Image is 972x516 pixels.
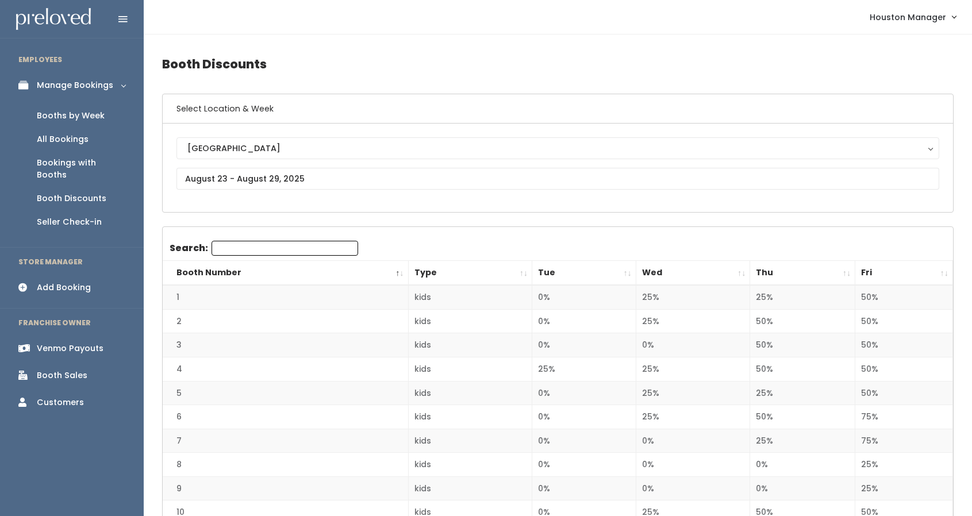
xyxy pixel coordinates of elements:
td: 25% [532,357,636,382]
div: All Bookings [37,133,89,145]
img: preloved logo [16,8,91,30]
td: kids [408,453,532,477]
td: 9 [163,476,408,500]
div: Seller Check-in [37,216,102,228]
th: Wed: activate to sort column ascending [636,261,750,286]
div: Booths by Week [37,110,105,122]
td: 8 [163,453,408,477]
td: 0% [532,309,636,333]
td: 25% [636,285,750,309]
label: Search: [170,241,358,256]
td: 2 [163,309,408,333]
td: 0% [532,476,636,500]
div: Customers [37,396,84,409]
td: 50% [855,309,953,333]
td: 0% [750,453,855,477]
td: 5 [163,381,408,405]
th: Type: activate to sort column ascending [408,261,532,286]
td: 50% [750,333,855,357]
td: kids [408,476,532,500]
td: 3 [163,333,408,357]
td: 0% [532,429,636,453]
td: 1 [163,285,408,309]
div: [GEOGRAPHIC_DATA] [187,142,928,155]
div: Manage Bookings [37,79,113,91]
td: 50% [750,405,855,429]
td: 50% [750,309,855,333]
span: Houston Manager [870,11,946,24]
div: Bookings with Booths [37,157,125,181]
td: 50% [855,285,953,309]
div: Add Booking [37,282,91,294]
td: kids [408,333,532,357]
td: 50% [750,357,855,382]
div: Venmo Payouts [37,342,103,355]
td: kids [408,309,532,333]
h4: Booth Discounts [162,48,954,80]
td: 50% [855,357,953,382]
a: Houston Manager [858,5,967,29]
td: 0% [532,381,636,405]
td: 25% [750,429,855,453]
td: 7 [163,429,408,453]
td: 0% [636,429,750,453]
td: kids [408,381,532,405]
th: Fri: activate to sort column ascending [855,261,953,286]
button: [GEOGRAPHIC_DATA] [176,137,939,159]
td: 50% [855,333,953,357]
h6: Select Location & Week [163,94,953,124]
td: 75% [855,429,953,453]
td: 25% [750,381,855,405]
td: 0% [532,333,636,357]
td: 0% [532,285,636,309]
td: 75% [855,405,953,429]
td: 25% [750,285,855,309]
td: 25% [855,453,953,477]
th: Tue: activate to sort column ascending [532,261,636,286]
td: 50% [855,381,953,405]
th: Thu: activate to sort column ascending [750,261,855,286]
div: Booth Discounts [37,192,106,205]
td: 25% [636,405,750,429]
td: kids [408,429,532,453]
div: Booth Sales [37,369,87,382]
td: 6 [163,405,408,429]
td: 25% [636,309,750,333]
td: 0% [636,476,750,500]
th: Booth Number: activate to sort column descending [163,261,408,286]
td: 0% [636,453,750,477]
td: 25% [636,357,750,382]
td: 4 [163,357,408,382]
input: August 23 - August 29, 2025 [176,168,939,190]
td: 0% [636,333,750,357]
td: 25% [636,381,750,405]
td: 0% [750,476,855,500]
td: kids [408,357,532,382]
input: Search: [212,241,358,256]
td: kids [408,285,532,309]
td: 25% [855,476,953,500]
td: kids [408,405,532,429]
td: 0% [532,405,636,429]
td: 0% [532,453,636,477]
